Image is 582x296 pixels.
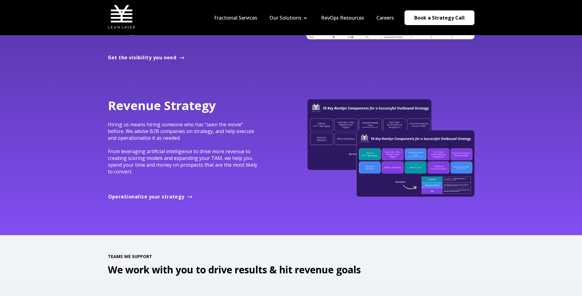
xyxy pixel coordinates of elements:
a: Operationalize your strategy [108,194,193,200]
span: Revenue Strategy [108,97,216,114]
img: Lean Layer Logo [108,3,135,31]
a: Our Solutions [269,14,302,21]
img: 10 Key RevOps Components for Outbound Success [306,98,474,197]
a: Fractional Services [214,14,257,21]
span: Hiring us means hiring someone who has "seen the movie" before. We advise B2B companies on strate... [108,121,257,175]
span: Get the visibility you need [108,54,177,61]
a: Book a Strategy Call [404,10,474,25]
h2: We work with you to drive results & hit revenue goals [108,263,474,277]
div: Navigation Menu [208,14,400,21]
span: TEAMS WE SUPPORT [108,253,474,260]
a: Careers [376,14,394,21]
span: Operationalize your strategy [108,193,185,200]
a: Get the visibility you need [108,55,185,61]
a: RevOps Resources [321,14,364,21]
